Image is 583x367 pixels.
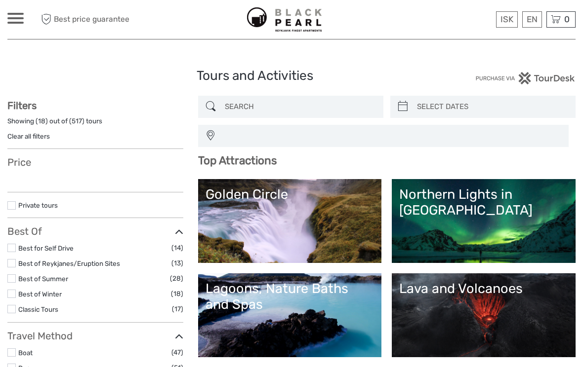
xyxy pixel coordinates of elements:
span: Best price guarantee [39,11,150,28]
h3: Travel Method [7,330,183,342]
b: Top Attractions [198,154,277,167]
a: Best of Reykjanes/Eruption Sites [18,259,120,267]
span: (14) [171,242,183,254]
a: Lava and Volcanoes [399,281,568,350]
a: Golden Circle [206,186,375,256]
span: (17) [172,303,183,315]
label: 18 [38,116,45,126]
a: Best of Summer [18,275,68,283]
div: Golden Circle [206,186,375,202]
img: PurchaseViaTourDesk.png [475,72,576,84]
strong: Filters [7,100,37,111]
input: SEARCH [221,98,378,115]
div: Lagoons, Nature Baths and Spas [206,281,375,313]
a: Clear all filters [7,132,50,140]
a: Classic Tours [18,305,58,313]
label: 517 [72,116,82,126]
input: SELECT DATES [413,98,571,115]
span: (13) [171,257,183,269]
span: ISK [500,14,513,24]
span: (28) [170,273,183,284]
h3: Price [7,156,183,168]
a: Best of Winter [18,290,62,298]
img: 5-be505350-29ba-4bf9-aa91-a363fa67fcbf_logo_small.jpg [247,7,322,32]
a: Private tours [18,201,58,209]
div: Lava and Volcanoes [399,281,568,296]
h3: Best Of [7,225,183,237]
span: (18) [171,288,183,299]
a: Best for Self Drive [18,244,74,252]
h1: Tours and Activities [197,68,386,84]
div: Showing ( ) out of ( ) tours [7,116,183,132]
div: EN [522,11,542,28]
span: 0 [563,14,571,24]
div: Northern Lights in [GEOGRAPHIC_DATA] [399,186,568,219]
span: (47) [171,347,183,358]
a: Lagoons, Nature Baths and Spas [206,281,375,350]
a: Boat [18,349,33,357]
a: Northern Lights in [GEOGRAPHIC_DATA] [399,186,568,256]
